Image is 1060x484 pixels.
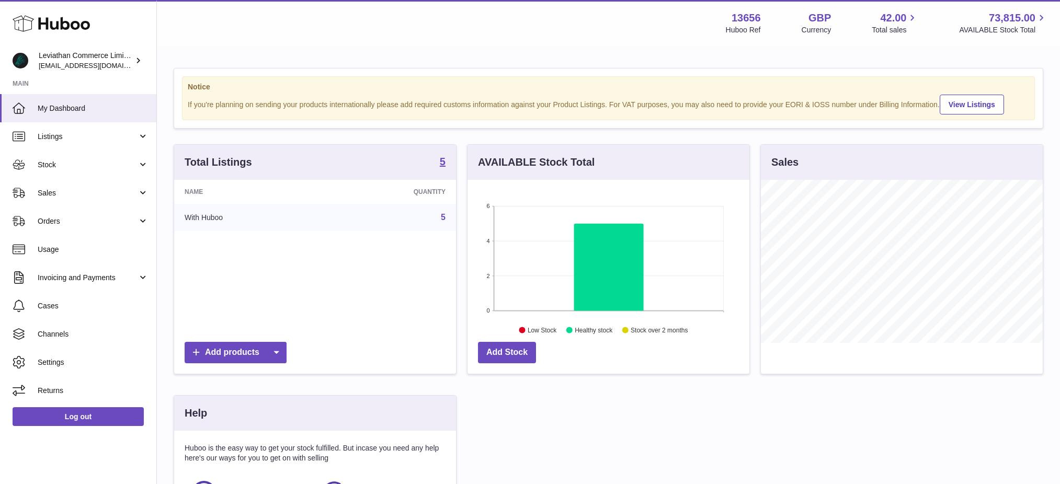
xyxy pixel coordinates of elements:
th: Name [174,180,323,204]
div: Leviathan Commerce Limited [39,51,133,71]
strong: 13656 [732,11,761,25]
strong: GBP [808,11,831,25]
span: Channels [38,329,149,339]
img: support@pawwise.co [13,53,28,68]
a: Add products [185,342,287,363]
text: 6 [486,203,489,209]
span: [EMAIL_ADDRESS][DOMAIN_NAME] [39,61,154,70]
th: Quantity [323,180,456,204]
span: 42.00 [880,11,906,25]
span: Cases [38,301,149,311]
div: Currency [802,25,831,35]
span: Total sales [872,25,918,35]
span: AVAILABLE Stock Total [959,25,1047,35]
h3: AVAILABLE Stock Total [478,155,595,169]
a: 42.00 Total sales [872,11,918,35]
span: Invoicing and Payments [38,273,138,283]
a: Log out [13,407,144,426]
span: Usage [38,245,149,255]
span: Stock [38,160,138,170]
p: Huboo is the easy way to get your stock fulfilled. But incase you need any help here's our ways f... [185,443,446,463]
text: 4 [486,238,489,244]
a: 73,815.00 AVAILABLE Stock Total [959,11,1047,35]
div: If you're planning on sending your products internationally please add required customs informati... [188,93,1029,114]
strong: Notice [188,82,1029,92]
span: Listings [38,132,138,142]
h3: Sales [771,155,799,169]
a: Add Stock [478,342,536,363]
strong: 5 [440,156,446,167]
div: Huboo Ref [726,25,761,35]
h3: Total Listings [185,155,252,169]
text: 0 [486,307,489,314]
a: 5 [441,213,446,222]
text: Healthy stock [575,327,613,334]
text: Stock over 2 months [631,327,688,334]
a: View Listings [940,95,1004,114]
text: Low Stock [528,327,557,334]
h3: Help [185,406,207,420]
span: Settings [38,358,149,367]
span: Sales [38,188,138,198]
td: With Huboo [174,204,323,231]
span: 73,815.00 [989,11,1035,25]
a: 5 [440,156,446,169]
text: 2 [486,273,489,279]
span: Orders [38,216,138,226]
span: My Dashboard [38,103,149,113]
span: Returns [38,386,149,396]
